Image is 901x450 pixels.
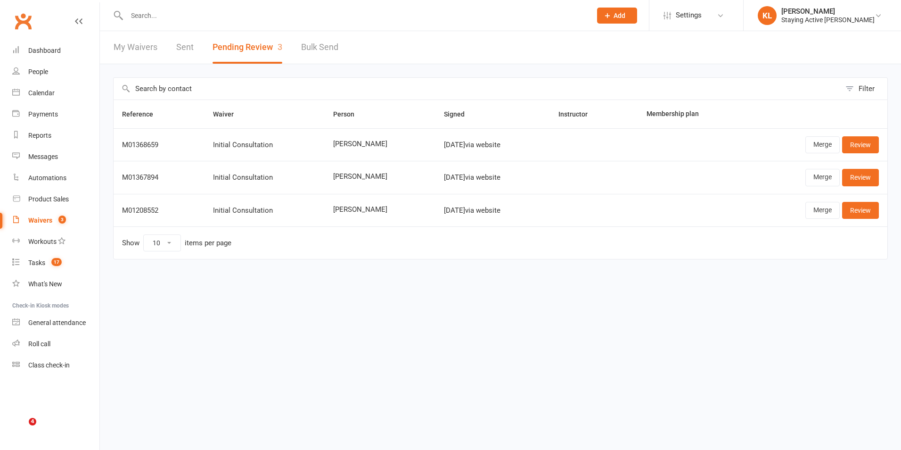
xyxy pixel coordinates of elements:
[9,418,32,441] iframe: Intercom live chat
[122,174,196,182] div: M01367894
[676,5,702,26] span: Settings
[12,189,99,210] a: Product Sales
[28,195,69,203] div: Product Sales
[842,202,879,219] a: Review
[122,234,231,251] div: Show
[12,355,99,376] a: Class kiosk mode
[29,418,36,425] span: 4
[28,238,57,245] div: Workouts
[213,110,244,118] span: Waiver
[781,16,875,24] div: Staying Active [PERSON_NAME]
[614,12,625,19] span: Add
[758,6,777,25] div: KL
[333,173,427,181] span: [PERSON_NAME]
[122,108,164,120] button: Reference
[333,108,365,120] button: Person
[122,207,196,215] div: M01208552
[12,146,99,167] a: Messages
[781,7,875,16] div: [PERSON_NAME]
[278,42,282,52] span: 3
[185,239,231,247] div: items per page
[444,174,541,182] div: [DATE] via website
[444,108,475,120] button: Signed
[805,136,840,153] a: Merge
[558,110,598,118] span: Instructor
[28,68,48,75] div: People
[122,110,164,118] span: Reference
[12,167,99,189] a: Automations
[842,169,879,186] a: Review
[333,140,427,148] span: [PERSON_NAME]
[114,78,841,100] input: Search by contact
[28,174,66,182] div: Automations
[213,141,316,149] div: Initial Consultation
[28,89,55,97] div: Calendar
[124,9,585,22] input: Search...
[28,153,58,160] div: Messages
[213,207,316,215] div: Initial Consultation
[213,108,244,120] button: Waiver
[28,361,70,369] div: Class check-in
[859,83,875,94] div: Filter
[333,110,365,118] span: Person
[12,210,99,231] a: Waivers 3
[114,31,157,64] a: My Waivers
[28,47,61,54] div: Dashboard
[58,216,66,224] span: 3
[842,136,879,153] a: Review
[213,174,316,182] div: Initial Consultation
[841,78,887,100] button: Filter
[213,31,282,64] button: Pending Review3
[597,8,637,24] button: Add
[12,274,99,295] a: What's New
[11,9,35,33] a: Clubworx
[28,280,62,288] div: What's New
[444,207,541,215] div: [DATE] via website
[12,231,99,252] a: Workouts
[301,31,338,64] a: Bulk Send
[805,169,840,186] a: Merge
[51,258,62,266] span: 17
[12,252,99,274] a: Tasks 17
[28,319,86,326] div: General attendance
[12,83,99,104] a: Calendar
[28,110,58,118] div: Payments
[28,217,52,224] div: Waivers
[333,206,427,214] span: [PERSON_NAME]
[12,125,99,146] a: Reports
[558,108,598,120] button: Instructor
[638,100,746,128] th: Membership plan
[12,312,99,333] a: General attendance kiosk mode
[12,61,99,83] a: People
[805,202,840,219] a: Merge
[12,104,99,125] a: Payments
[12,40,99,61] a: Dashboard
[444,110,475,118] span: Signed
[28,340,50,348] div: Roll call
[28,132,51,139] div: Reports
[444,141,541,149] div: [DATE] via website
[176,31,194,64] a: Sent
[12,333,99,355] a: Roll call
[28,259,45,267] div: Tasks
[122,141,196,149] div: M01368659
